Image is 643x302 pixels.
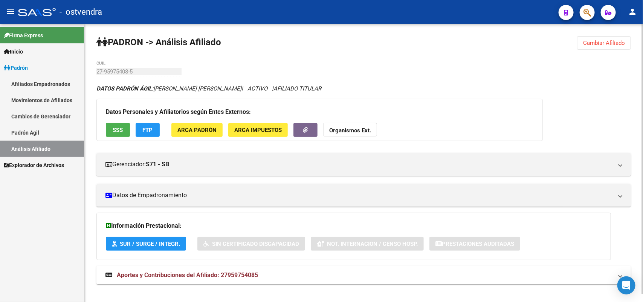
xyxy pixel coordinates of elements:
[4,161,64,169] span: Explorador de Archivos
[146,160,169,169] strong: S71 - SB
[171,123,223,137] button: ARCA Padrón
[117,271,258,279] span: Aportes y Contribuciones del Afiliado: 27959754085
[136,123,160,137] button: FTP
[228,123,288,137] button: ARCA Impuestos
[96,85,241,92] span: [PERSON_NAME] [PERSON_NAME]
[617,276,635,294] div: Open Intercom Messenger
[6,7,15,16] mat-icon: menu
[106,237,186,251] button: SUR / SURGE / INTEGR.
[327,241,418,247] span: Not. Internacion / Censo Hosp.
[442,241,514,247] span: Prestaciones Auditadas
[106,221,602,231] h3: Información Prestacional:
[113,127,123,133] span: SSS
[628,7,637,16] mat-icon: person
[583,40,625,46] span: Cambiar Afiliado
[96,85,321,92] i: | ACTIVO |
[4,31,43,40] span: Firma Express
[311,237,424,251] button: Not. Internacion / Censo Hosp.
[105,160,613,169] mat-panel-title: Gerenciador:
[177,127,217,133] span: ARCA Padrón
[577,36,631,50] button: Cambiar Afiliado
[234,127,282,133] span: ARCA Impuestos
[197,237,305,251] button: Sin Certificado Discapacidad
[96,37,221,48] strong: PADRON -> Análisis Afiliado
[106,123,130,137] button: SSS
[120,241,180,247] span: SUR / SURGE / INTEGR.
[105,191,613,199] mat-panel-title: Datos de Empadronamiento
[96,153,631,176] mat-expansion-panel-header: Gerenciador:S71 - SB
[60,4,102,20] span: - ostvendra
[329,127,371,134] strong: Organismos Ext.
[106,107,533,117] h3: Datos Personales y Afiliatorios según Entes Externos:
[96,266,631,284] mat-expansion-panel-header: Aportes y Contribuciones del Afiliado: 27959754085
[273,85,321,92] span: AFILIADO TITULAR
[4,64,28,72] span: Padrón
[212,241,299,247] span: Sin Certificado Discapacidad
[96,184,631,207] mat-expansion-panel-header: Datos de Empadronamiento
[96,85,153,92] strong: DATOS PADRÓN ÁGIL:
[143,127,153,133] span: FTP
[4,48,23,56] span: Inicio
[323,123,377,137] button: Organismos Ext.
[429,237,520,251] button: Prestaciones Auditadas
